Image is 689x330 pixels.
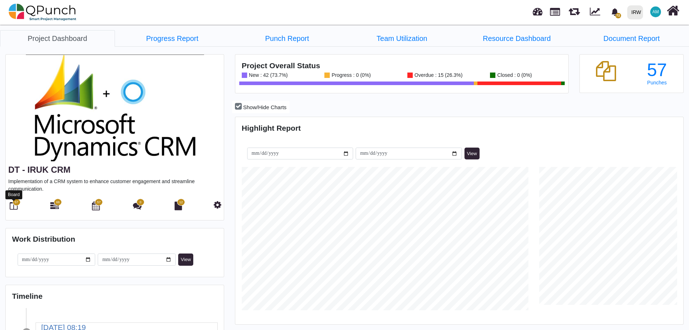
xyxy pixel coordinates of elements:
i: Gantt [50,201,59,210]
button: Show/Hide Charts [232,101,289,113]
a: bell fill72 [607,0,624,23]
a: 66 [50,204,59,210]
div: Overdue : 15 (26.3%) [413,73,463,78]
i: Calendar [92,201,100,210]
li: DT - IRUK CRM [344,30,459,46]
i: Document Library [175,201,182,210]
button: View [178,254,193,266]
a: Resource Dashboard [459,30,574,47]
i: Project Settings [214,200,221,209]
i: Home [667,4,679,18]
span: 0 [140,200,142,205]
span: AM [652,10,659,14]
span: Punches [647,80,667,85]
h4: Work Distribution [12,234,218,243]
img: qpunch-sp.fa6292f.png [9,1,77,23]
h4: Project Overall Status [242,61,562,70]
a: DT - IRUK CRM [8,165,70,175]
span: 57 [97,200,101,205]
i: Punch Discussion [133,201,142,210]
p: Implementation of a CRM system to enhance customer engagement and streamline communication. [8,178,221,193]
div: IRW [632,6,641,19]
div: New : 42 (73.7%) [247,73,288,78]
h4: Highlight Report [242,124,677,133]
div: Closed : 0 (0%) [495,73,532,78]
span: 66 [56,200,60,205]
span: Releases [569,4,580,15]
a: AM [646,0,665,23]
a: Team Utilization [344,30,459,47]
svg: bell fill [611,8,619,16]
span: 12 [179,200,183,205]
span: 72 [615,13,621,18]
a: Progress Report [115,30,230,47]
span: Projects [550,5,560,16]
div: Progress : 0 (0%) [330,73,371,78]
h4: Timeline [12,292,218,301]
span: Dashboard [533,4,542,15]
span: Show/Hide Charts [243,104,287,110]
a: 57 Punches [637,61,677,85]
div: Board [5,190,22,199]
button: View [464,148,480,160]
a: Punch Report [230,30,344,47]
a: IRW [624,0,646,24]
span: 57 [14,200,18,205]
div: Notification [609,5,621,18]
a: Document Report [574,30,689,47]
div: Dynamic Report [586,0,607,24]
span: Asad Malik [650,6,661,17]
div: 57 [637,61,677,79]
